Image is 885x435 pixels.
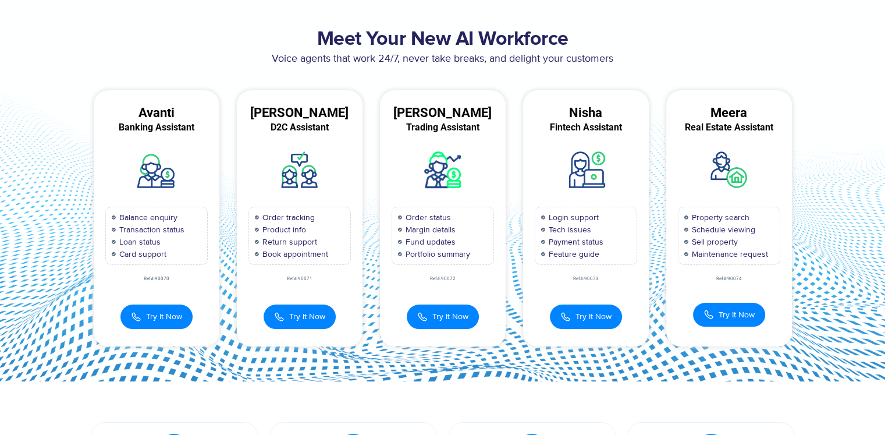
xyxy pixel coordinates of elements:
[523,277,649,281] div: Ref#:90073
[666,108,792,118] div: Meera
[237,122,362,133] div: D2C Assistant
[719,309,755,321] span: Try It Now
[131,310,141,323] img: Call Icon
[120,305,193,329] button: Try It Now
[116,224,184,236] span: Transaction status
[94,122,219,133] div: Banking Assistant
[403,248,470,260] span: Portfolio summary
[274,310,285,323] img: Call Icon
[85,28,801,51] h2: Meet Your New AI Workforce
[237,108,362,118] div: [PERSON_NAME]
[546,248,599,260] span: Feature guide
[546,224,591,236] span: Tech issues
[689,211,749,224] span: Property search
[289,310,325,323] span: Try It Now
[407,305,479,329] button: Try It Now
[417,310,428,323] img: Call Icon
[264,305,336,329] button: Try It Now
[689,248,768,260] span: Maintenance request
[94,277,219,281] div: Ref#:90070
[94,108,219,118] div: Avanti
[403,236,456,248] span: Fund updates
[689,236,738,248] span: Sell property
[380,108,506,118] div: [PERSON_NAME]
[560,310,571,323] img: Call Icon
[85,51,801,67] p: Voice agents that work 24/7, never take breaks, and delight your customers
[403,224,456,236] span: Margin details
[546,236,603,248] span: Payment status
[575,310,612,323] span: Try It Now
[260,236,317,248] span: Return support
[380,122,506,133] div: Trading Assistant
[116,236,161,248] span: Loan status
[146,310,182,323] span: Try It Now
[260,211,315,224] span: Order tracking
[703,309,714,320] img: Call Icon
[116,248,166,260] span: Card support
[116,211,177,224] span: Balance enquiry
[693,303,765,327] button: Try It Now
[260,248,328,260] span: Book appointment
[546,211,599,224] span: Login support
[260,224,306,236] span: Product info
[666,277,792,281] div: Ref#:90074
[403,211,451,224] span: Order status
[550,305,622,329] button: Try It Now
[380,277,506,281] div: Ref#:90072
[666,122,792,133] div: Real Estate Assistant
[523,122,649,133] div: Fintech Assistant
[689,224,755,236] span: Schedule viewing
[237,277,362,281] div: Ref#:90071
[523,108,649,118] div: Nisha
[432,310,468,323] span: Try It Now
